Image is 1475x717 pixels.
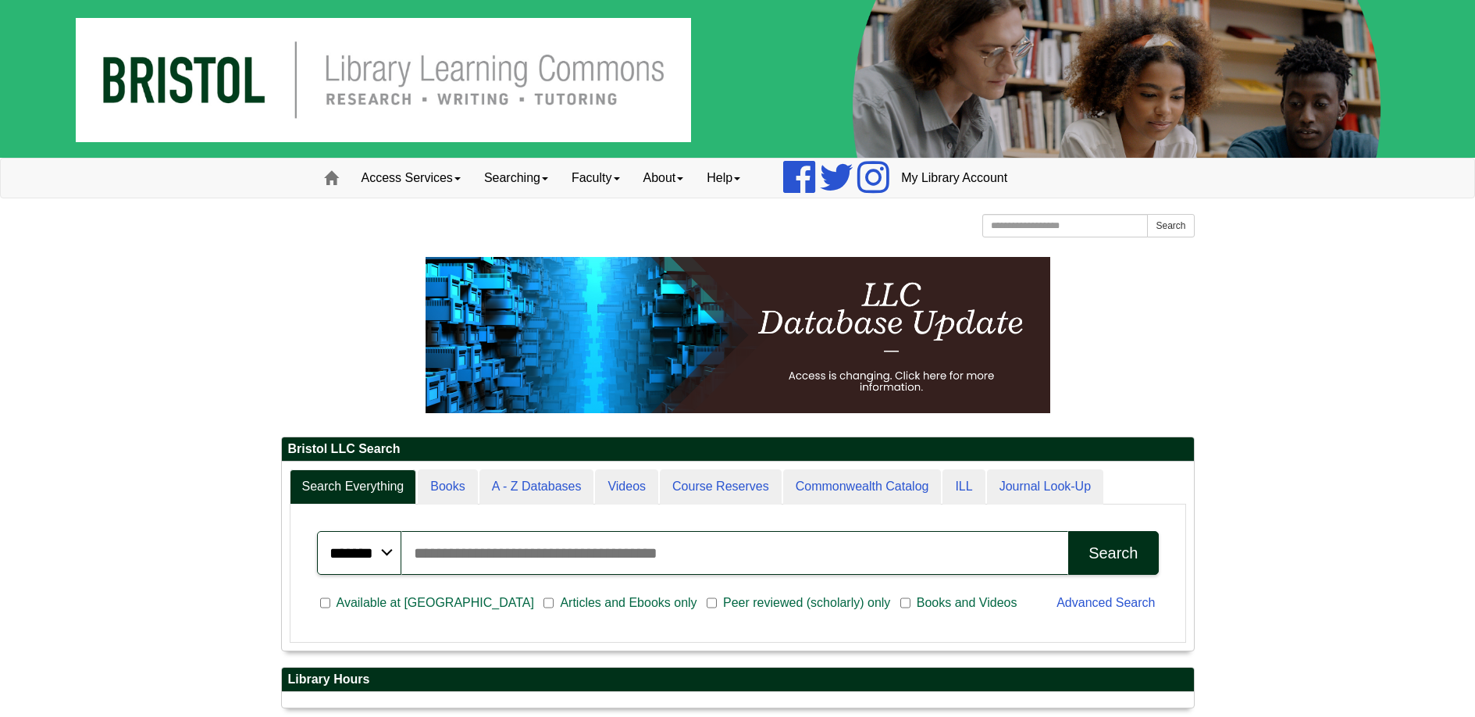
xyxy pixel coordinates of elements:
[1056,596,1155,609] a: Advanced Search
[290,469,417,505] a: Search Everything
[707,596,717,610] input: Peer reviewed (scholarly) only
[350,159,472,198] a: Access Services
[418,469,477,505] a: Books
[320,596,330,610] input: Available at [GEOGRAPHIC_DATA]
[472,159,560,198] a: Searching
[330,594,540,612] span: Available at [GEOGRAPHIC_DATA]
[717,594,896,612] span: Peer reviewed (scholarly) only
[660,469,782,505] a: Course Reserves
[282,668,1194,692] h2: Library Hours
[282,437,1194,462] h2: Bristol LLC Search
[560,159,632,198] a: Faculty
[1088,544,1138,562] div: Search
[987,469,1103,505] a: Journal Look-Up
[479,469,594,505] a: A - Z Databases
[942,469,985,505] a: ILL
[900,596,910,610] input: Books and Videos
[1147,214,1194,237] button: Search
[889,159,1019,198] a: My Library Account
[783,469,942,505] a: Commonwealth Catalog
[543,596,554,610] input: Articles and Ebooks only
[632,159,696,198] a: About
[910,594,1024,612] span: Books and Videos
[695,159,752,198] a: Help
[554,594,703,612] span: Articles and Ebooks only
[426,257,1050,413] img: HTML tutorial
[595,469,658,505] a: Videos
[1068,531,1158,575] button: Search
